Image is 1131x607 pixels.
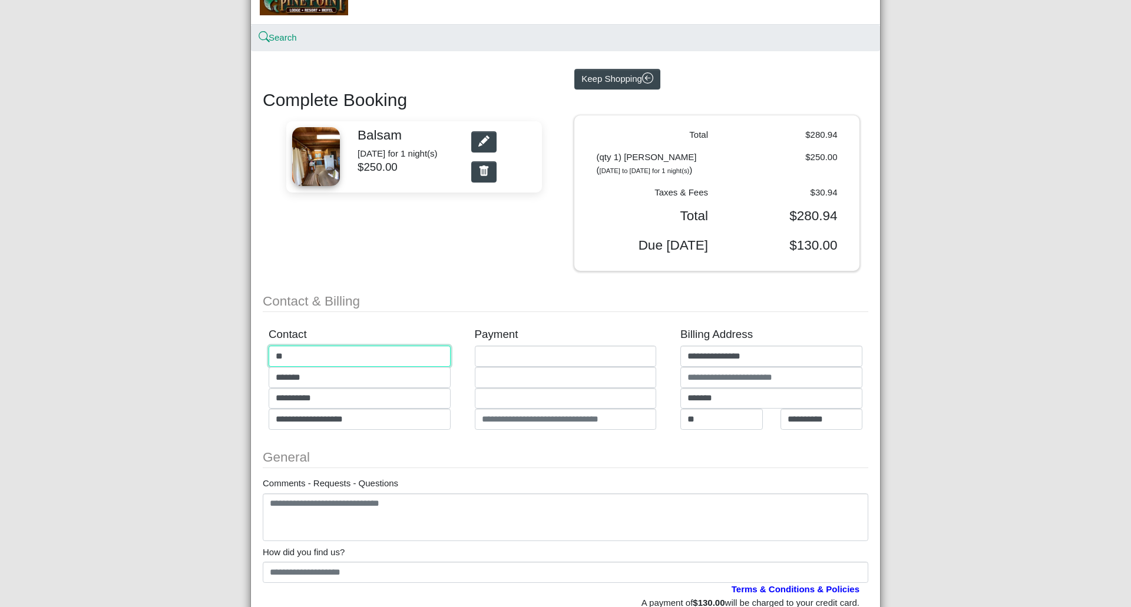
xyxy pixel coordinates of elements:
button: pencil fill [471,131,497,152]
div: $250.00 [717,151,846,177]
div: $130.00 [717,237,846,253]
div: Contact & Billing [263,291,868,312]
i: [DATE] to [DATE] for 1 night(s) [600,167,690,174]
svg: search [260,33,269,42]
h5: $250.00 [358,161,449,174]
div: General [263,447,868,468]
button: Keep Shoppingarrow left circle [574,69,660,90]
div: Total [588,208,717,224]
div: (qty 1) [PERSON_NAME] ( ) [588,151,717,177]
div: $280.94 [717,208,846,224]
div: Taxes & Fees [588,186,717,200]
h6: Comments - Requests - Questions [263,478,868,489]
h5: Billing Address [680,328,862,341]
svg: pencil fill [478,135,490,147]
a: searchSearch [260,32,297,42]
div: [DATE] for 1 night(s) [358,147,449,161]
span: Terms & Conditions & Policies [732,584,859,594]
button: trash fill [471,161,497,183]
svg: trash fill [478,165,490,177]
h5: Payment [475,328,657,341]
div: $280.94 [717,128,846,142]
h4: Balsam [358,127,449,143]
h6: How did you find us? [263,547,868,558]
svg: arrow left circle [642,72,653,84]
h2: Complete Booking [263,89,868,111]
div: $30.94 [717,186,846,200]
div: Total [588,128,717,142]
h5: Contact [269,328,451,341]
div: Due [DATE] [588,237,717,253]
